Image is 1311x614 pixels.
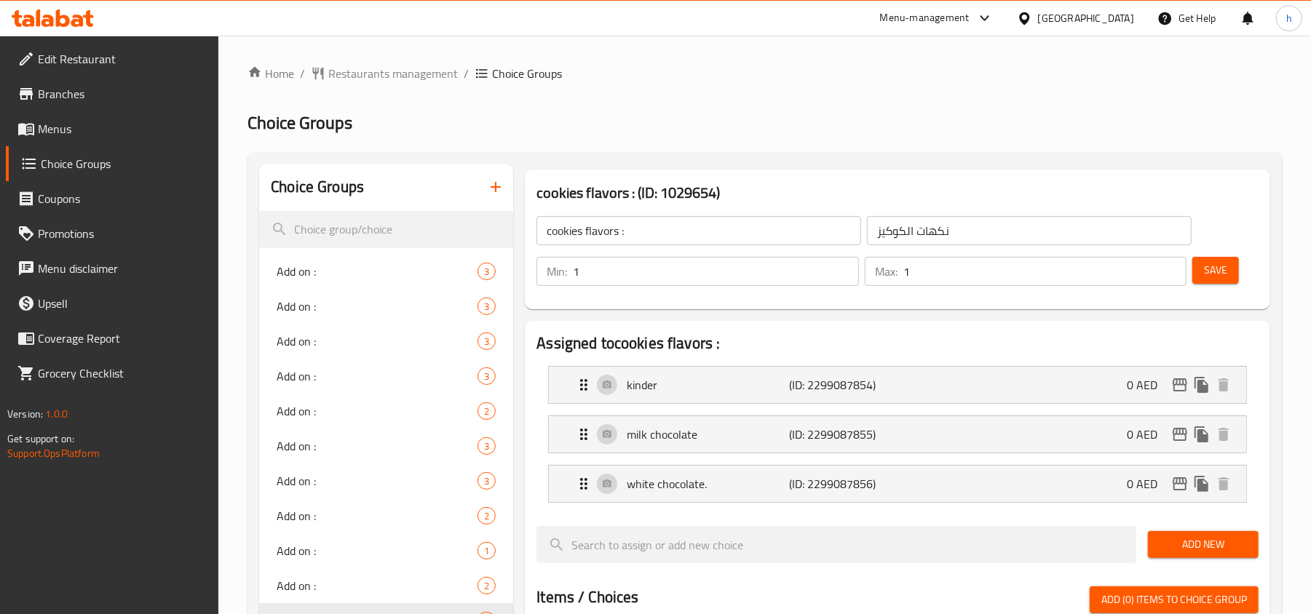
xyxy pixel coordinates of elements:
[38,190,207,207] span: Coupons
[1101,591,1247,609] span: Add (0) items to choice group
[478,335,495,348] span: 3
[41,155,207,172] span: Choice Groups
[1286,10,1292,26] span: h
[1192,257,1239,284] button: Save
[247,65,294,82] a: Home
[1204,261,1227,279] span: Save
[1127,475,1169,493] p: 0 AED
[6,76,219,111] a: Branches
[259,211,513,248] input: search
[6,146,219,181] a: Choice Groups
[478,404,495,418] span: 2
[790,426,898,443] p: (ID: 2299087855)
[1090,586,1259,613] button: Add (0) items to choice group
[549,466,1246,502] div: Expand
[259,359,513,394] div: Add on :3
[1160,535,1247,554] span: Add New
[478,507,496,525] div: Choices
[478,367,496,385] div: Choices
[259,533,513,568] div: Add on :1
[478,300,495,314] span: 3
[464,65,469,82] li: /
[536,586,638,608] h2: Items / Choices
[536,181,1259,204] h3: cookies flavors : (ID: 1029654)
[277,332,478,350] span: Add on :
[271,176,364,198] h2: Choice Groups
[277,577,478,594] span: Add on :
[259,289,513,324] div: Add on :3
[1148,531,1259,558] button: Add New
[6,321,219,356] a: Coverage Report
[1169,423,1191,445] button: edit
[547,263,567,280] p: Min:
[6,286,219,321] a: Upsell
[277,542,478,559] span: Add on :
[277,402,478,420] span: Add on :
[1191,374,1213,396] button: duplicate
[6,41,219,76] a: Edit Restaurant
[478,439,495,453] span: 3
[247,65,1282,82] nav: breadcrumb
[478,437,496,455] div: Choices
[790,376,898,394] p: (ID: 2299087854)
[536,332,1259,354] h2: Assigned to cookies flavors :
[478,579,495,593] span: 2
[875,263,898,280] p: Max:
[1127,376,1169,394] p: 0 AED
[627,426,789,443] p: milk chocolate
[627,475,789,493] p: white chocolate.
[45,404,68,423] span: 1.0.0
[38,225,207,242] span: Promotions
[277,298,478,315] span: Add on :
[1038,10,1134,26] div: [GEOGRAPHIC_DATA]
[1127,426,1169,443] p: 0 AED
[6,181,219,216] a: Coupons
[6,111,219,146] a: Menus
[328,65,458,82] span: Restaurants management
[6,216,219,251] a: Promotions
[536,410,1259,459] li: Expand
[478,509,495,523] span: 2
[478,544,495,558] span: 1
[790,475,898,493] p: (ID: 2299087856)
[247,106,352,139] span: Choice Groups
[7,404,43,423] span: Version:
[259,324,513,359] div: Add on :3
[38,85,207,103] span: Branches
[549,367,1246,403] div: Expand
[478,298,496,315] div: Choices
[259,568,513,603] div: Add on :2
[259,394,513,428] div: Add on :2
[7,444,100,463] a: Support.OpsPlatform
[38,295,207,312] span: Upsell
[536,360,1259,410] li: Expand
[38,50,207,68] span: Edit Restaurant
[277,507,478,525] span: Add on :
[536,459,1259,509] li: Expand
[478,472,496,490] div: Choices
[1169,473,1191,495] button: edit
[277,437,478,455] span: Add on :
[300,65,305,82] li: /
[259,498,513,533] div: Add on :2
[277,367,478,385] span: Add on :
[478,265,495,279] span: 3
[1169,374,1191,396] button: edit
[7,429,74,448] span: Get support on:
[277,472,478,490] span: Add on :
[1213,473,1235,495] button: delete
[478,474,495,488] span: 3
[549,416,1246,452] div: Expand
[38,330,207,347] span: Coverage Report
[478,402,496,420] div: Choices
[38,120,207,137] span: Menus
[38,364,207,382] span: Grocery Checklist
[492,65,562,82] span: Choice Groups
[478,370,495,383] span: 3
[6,356,219,391] a: Grocery Checklist
[536,526,1136,563] input: search
[1213,423,1235,445] button: delete
[311,65,458,82] a: Restaurants management
[478,542,496,559] div: Choices
[259,428,513,463] div: Add on :3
